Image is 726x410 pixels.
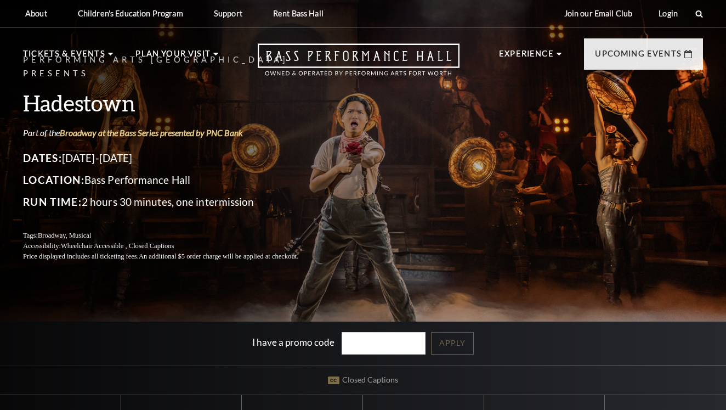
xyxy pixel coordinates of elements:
p: Price displayed includes all ticketing fees. [23,251,325,262]
span: Run Time: [23,195,82,208]
p: Part of the [23,127,325,139]
p: About [25,9,47,18]
p: Bass Performance Hall [23,171,325,189]
h3: Hadestown [23,89,325,117]
p: Experience [499,47,554,67]
label: I have a promo code [252,336,334,348]
span: Location: [23,173,84,186]
p: Tags: [23,231,325,241]
p: Accessibility: [23,241,325,251]
p: Plan Your Visit [135,47,211,67]
span: Dates: [23,151,62,164]
p: Tickets & Events [23,47,105,67]
p: Support [214,9,242,18]
p: Rent Bass Hall [273,9,324,18]
span: Wheelchair Accessible , Closed Captions [61,242,174,250]
p: [DATE]-[DATE] [23,149,325,167]
p: Children's Education Program [78,9,183,18]
p: 2 hours 30 minutes, one intermission [23,193,325,211]
span: An additional $5 order charge will be applied at checkout. [139,252,298,260]
a: Broadway at the Bass Series presented by PNC Bank [60,127,243,138]
p: Upcoming Events [595,47,682,67]
span: Broadway, Musical [38,232,91,239]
